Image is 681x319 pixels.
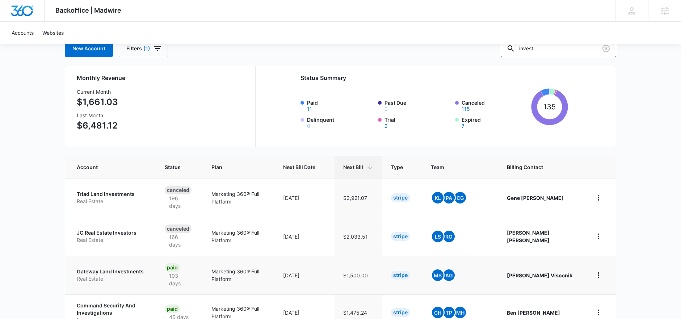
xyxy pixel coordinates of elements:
td: $2,033.51 [335,217,382,256]
p: Gateway Land Investments [77,268,147,275]
div: Stripe [391,193,410,202]
button: Paid [307,106,312,112]
p: JG Real Estate Investors [77,229,147,236]
strong: [PERSON_NAME] [PERSON_NAME] [507,230,550,243]
td: [DATE] [274,217,335,256]
span: MS [432,269,444,281]
strong: Gene [PERSON_NAME] [507,195,564,201]
button: Clear [600,43,612,54]
button: Expired [462,123,464,129]
a: Websites [38,22,68,44]
span: Plan [211,163,266,171]
a: JG Real Estate InvestorsReal Estate [77,229,147,243]
a: Gateway Land InvestmentsReal Estate [77,268,147,282]
label: Past Due [384,99,451,112]
span: Next Bill [343,163,363,171]
button: home [593,269,604,281]
td: [DATE] [274,178,335,217]
span: (1) [143,46,150,51]
div: Paid [165,305,180,313]
h2: Status Summary [300,74,568,82]
p: $6,481.12 [77,119,118,132]
p: Marketing 360® Full Platform [211,190,266,205]
td: $3,921.07 [335,178,382,217]
button: home [593,231,604,242]
span: MH [454,307,466,318]
span: TP [443,307,455,318]
button: home [593,307,604,318]
label: Delinquent [307,116,374,129]
p: $1,661.03 [77,96,118,109]
span: Type [391,163,403,171]
div: Stripe [391,232,410,241]
p: Marketing 360® Full Platform [211,229,266,244]
p: 103 days [165,272,194,287]
span: Team [431,163,479,171]
a: Triad Land InvestmentsReal Estate [77,190,147,205]
label: Trial [384,116,451,129]
p: Real Estate [77,198,147,205]
h3: Current Month [77,88,118,96]
button: Trial [384,123,387,129]
div: Stripe [391,271,410,280]
p: Command Security And Investigations [77,302,147,316]
h2: Monthly Revenue [77,74,247,82]
span: RO [443,231,455,242]
span: Billing Contact [507,163,575,171]
span: CG [454,192,466,203]
label: Expired [462,116,528,129]
div: Canceled [165,186,192,194]
strong: Ben [PERSON_NAME] [507,310,560,316]
p: Triad Land Investments [77,190,147,198]
label: Canceled [462,99,528,112]
td: $1,500.00 [335,256,382,294]
p: Marketing 360® Full Platform [211,268,266,283]
button: Canceled [462,106,470,112]
label: Paid [307,99,374,112]
p: Real Estate [77,275,147,282]
p: 196 days [165,194,194,210]
p: 166 days [165,233,194,248]
span: KL [432,192,444,203]
span: Account [77,163,137,171]
span: Backoffice | Madwire [55,7,121,14]
span: LS [432,231,444,242]
span: AG [443,269,455,281]
span: CH [432,307,444,318]
a: New Account [65,40,113,57]
span: PA [443,192,455,203]
a: Accounts [7,22,38,44]
button: home [593,192,604,203]
td: [DATE] [274,256,335,294]
p: Real Estate [77,236,147,244]
div: Stripe [391,308,410,317]
strong: [PERSON_NAME] Visocnik [507,272,572,278]
span: Next Bill Date [283,163,315,171]
input: Search [501,40,616,57]
button: Filters(1) [119,40,168,57]
tspan: 135 [543,102,556,111]
div: Canceled [165,224,192,233]
span: Status [165,163,184,171]
div: Paid [165,263,180,272]
h3: Last Month [77,112,118,119]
